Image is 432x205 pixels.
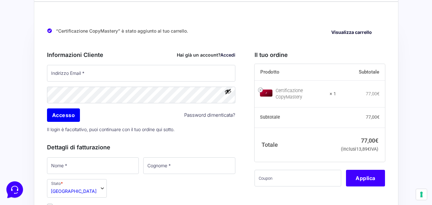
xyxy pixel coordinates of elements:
[260,90,272,97] img: Certificazione CopyMastery
[10,54,118,67] button: Inizia una conversazione
[356,146,370,152] span: 13,89
[47,108,80,122] input: Accesso
[367,146,370,152] span: €
[51,188,97,194] span: Italia
[416,189,427,200] button: Le tue preferenze relative al consenso per le tecnologie di tracciamento
[47,143,236,152] h3: Dettagli di fatturazione
[255,51,385,59] h3: Il tuo ordine
[98,155,108,161] p: Aiuto
[276,88,326,100] div: Certificazione CopyMastery
[255,107,336,128] th: Subtotale
[377,91,380,96] span: €
[341,146,378,152] small: (inclusi IVA)
[47,157,139,174] input: Nome *
[366,114,380,120] bdi: 77,00
[5,180,24,199] iframe: Customerly Messenger Launcher
[5,146,44,161] button: Home
[47,65,236,82] input: Indirizzo Email *
[255,64,336,81] th: Prodotto
[5,5,107,15] h2: Ciao da Marketers 👋
[55,155,73,161] p: Messaggi
[366,91,380,96] bdi: 77,00
[47,23,385,39] div: “Certificazione CopyMastery” è stato aggiunto al tuo carrello.
[19,155,30,161] p: Home
[377,114,380,120] span: €
[327,28,376,37] a: Visualizza carrello
[375,137,378,144] span: €
[10,36,23,49] img: dark
[44,146,84,161] button: Messaggi
[177,51,235,58] div: Hai già un account?
[330,91,336,97] strong: × 1
[336,64,385,81] th: Subtotale
[31,36,43,49] img: dark
[42,58,94,63] span: Inizia una conversazione
[361,137,378,144] bdi: 77,00
[14,93,105,99] input: Cerca un articolo...
[83,146,123,161] button: Aiuto
[220,52,235,58] a: Accedi
[10,79,50,84] span: Trova una risposta
[255,128,336,162] th: Totale
[143,157,235,174] input: Cognome *
[346,170,385,186] button: Applica
[255,170,341,186] input: Coupon
[47,179,107,198] span: Stato
[184,112,235,119] a: Password dimenticata?
[47,51,236,59] h3: Informazioni Cliente
[45,123,238,136] p: Il login è facoltativo, puoi continuare con il tuo ordine qui sotto.
[224,88,232,95] button: Mostra password
[20,36,33,49] img: dark
[68,79,118,84] a: Apri Centro Assistenza
[10,26,54,31] span: Le tue conversazioni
